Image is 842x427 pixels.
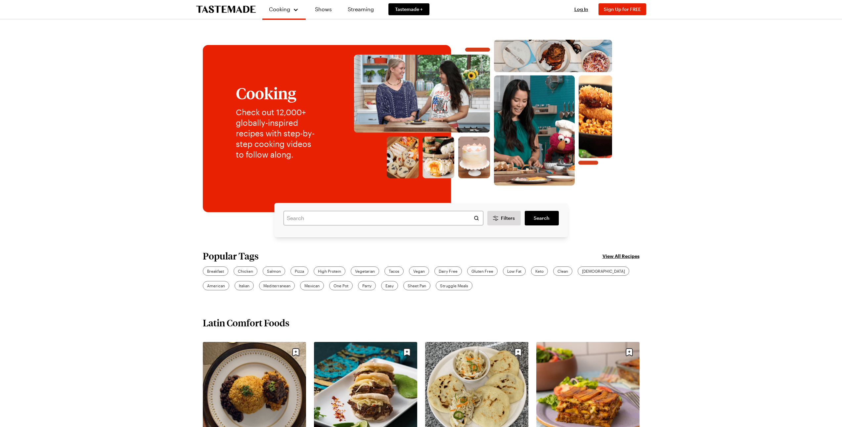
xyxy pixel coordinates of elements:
[238,268,253,274] span: Chicken
[203,281,229,290] a: American
[362,283,372,289] span: Party
[503,266,526,276] a: Low Fat
[358,281,376,290] a: Party
[318,268,341,274] span: High Protein
[602,252,640,260] a: View All Recipes
[236,84,320,102] h1: Cooking
[574,6,588,12] span: Log In
[381,281,398,290] a: Easy
[263,283,290,289] span: Mediterranean
[553,266,572,276] a: Clean
[203,317,289,329] h2: Latin Comfort Foods
[269,6,290,12] span: Cooking
[531,266,548,276] a: Keto
[259,281,295,290] a: Mediterranean
[314,266,345,276] a: High Protein
[333,283,348,289] span: One Pot
[395,6,423,13] span: Tastemade +
[535,268,544,274] span: Keto
[578,266,629,276] a: [DEMOGRAPHIC_DATA]
[568,6,595,13] button: Log In
[388,3,429,15] a: Tastemade +
[534,215,550,221] span: Search
[300,281,324,290] a: Mexican
[289,346,302,358] button: Save recipe
[389,268,399,274] span: Tacos
[384,266,404,276] a: Tacos
[304,283,320,289] span: Mexican
[487,211,521,225] button: Desktop filters
[598,3,646,15] button: Sign Up for FREE
[557,268,568,274] span: Clean
[525,211,558,225] a: filters
[507,268,521,274] span: Low Fat
[269,3,299,16] button: Cooking
[501,215,515,221] span: Filters
[512,346,524,358] button: Save recipe
[409,266,429,276] a: Vegan
[385,283,394,289] span: Easy
[239,283,249,289] span: Italian
[236,107,320,160] p: Check out 12,000+ globally-inspired recipes with step-by-step cooking videos to follow along.
[436,281,472,290] a: Struggle Meals
[355,268,375,274] span: Vegetarian
[267,268,281,274] span: Salmon
[439,268,458,274] span: Dairy Free
[403,281,430,290] a: Sheet Pan
[234,266,257,276] a: Chicken
[207,283,225,289] span: American
[263,266,285,276] a: Salmon
[235,281,254,290] a: Italian
[623,346,636,358] button: Save recipe
[440,283,468,289] span: Struggle Meals
[408,283,426,289] span: Sheet Pan
[329,281,353,290] a: One Pot
[582,268,625,274] span: [DEMOGRAPHIC_DATA]
[467,266,498,276] a: Gluten Free
[434,266,462,276] a: Dairy Free
[401,346,413,358] button: Save recipe
[333,40,633,186] img: Explore recipes
[471,268,493,274] span: Gluten Free
[203,251,259,261] h2: Popular Tags
[196,6,256,13] a: To Tastemade Home Page
[207,268,224,274] span: Breakfast
[290,266,308,276] a: Pizza
[203,266,228,276] a: Breakfast
[295,268,304,274] span: Pizza
[351,266,379,276] a: Vegetarian
[413,268,425,274] span: Vegan
[604,6,641,12] span: Sign Up for FREE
